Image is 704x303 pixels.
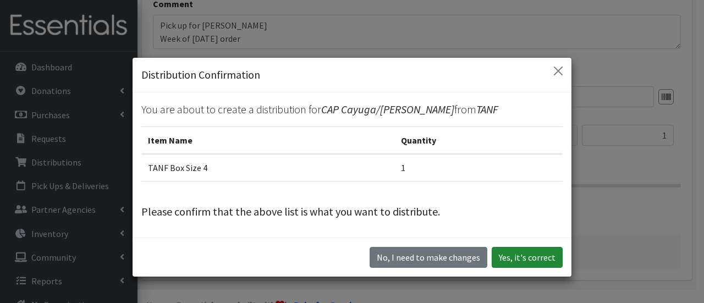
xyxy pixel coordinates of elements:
button: No I need to make changes [370,247,487,268]
th: Item Name [141,126,394,154]
td: 1 [394,154,563,181]
td: TANF Box Size 4 [141,154,394,181]
p: Please confirm that the above list is what you want to distribute. [141,203,563,220]
th: Quantity [394,126,563,154]
span: CAP Cayuga/[PERSON_NAME] [321,102,454,116]
button: Yes, it's correct [492,247,563,268]
span: TANF [476,102,498,116]
h5: Distribution Confirmation [141,67,260,83]
p: You are about to create a distribution for from [141,101,563,118]
button: Close [549,62,567,80]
